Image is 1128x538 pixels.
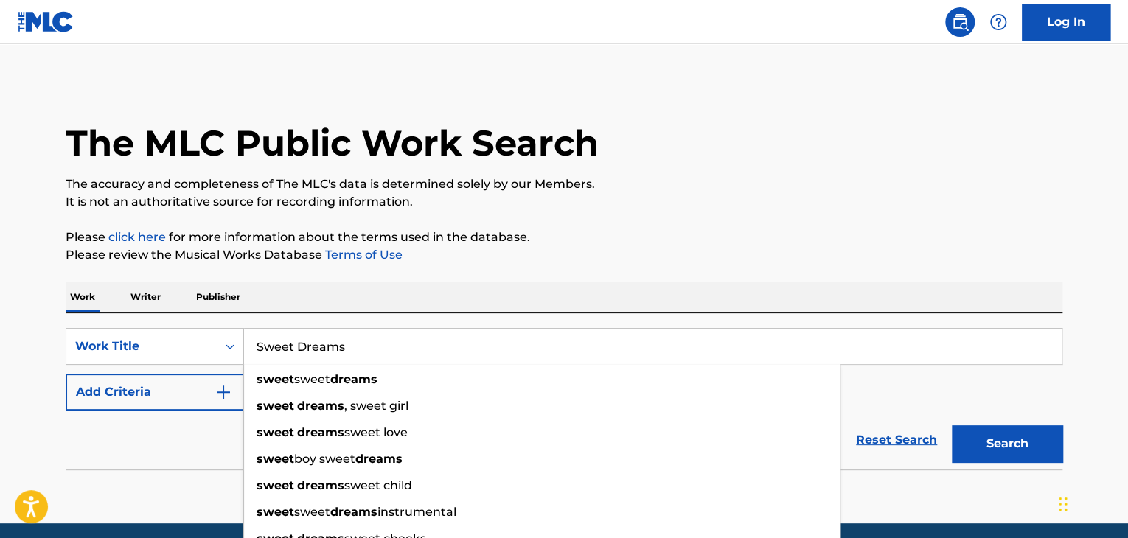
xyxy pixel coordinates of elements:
img: 9d2ae6d4665cec9f34b9.svg [215,383,232,401]
span: sweet love [344,425,408,439]
strong: sweet [257,399,294,413]
img: help [989,13,1007,31]
strong: sweet [257,478,294,492]
strong: dreams [297,478,344,492]
p: Please review the Musical Works Database [66,246,1062,264]
div: Work Title [75,338,208,355]
a: Log In [1022,4,1110,41]
button: Search [952,425,1062,462]
strong: dreams [330,505,377,519]
strong: sweet [257,425,294,439]
a: Reset Search [849,424,944,456]
a: Terms of Use [322,248,403,262]
img: MLC Logo [18,11,74,32]
strong: sweet [257,452,294,466]
p: Please for more information about the terms used in the database. [66,228,1062,246]
a: click here [108,230,166,244]
span: sweet child [344,478,412,492]
iframe: Chat Widget [1054,467,1128,538]
span: instrumental [377,505,456,519]
strong: dreams [297,399,344,413]
p: The accuracy and completeness of The MLC's data is determined solely by our Members. [66,175,1062,193]
strong: dreams [330,372,377,386]
span: sweet [294,372,330,386]
div: Help [983,7,1013,37]
span: boy sweet [294,452,355,466]
p: Writer [126,282,165,312]
p: Work [66,282,100,312]
img: search [951,13,969,31]
span: sweet [294,505,330,519]
p: It is not an authoritative source for recording information. [66,193,1062,211]
strong: dreams [355,452,403,466]
p: Publisher [192,282,245,312]
strong: dreams [297,425,344,439]
strong: sweet [257,505,294,519]
a: Public Search [945,7,975,37]
form: Search Form [66,328,1062,469]
div: Drag [1059,482,1068,526]
strong: sweet [257,372,294,386]
h1: The MLC Public Work Search [66,121,599,165]
span: , sweet girl [344,399,408,413]
button: Add Criteria [66,374,244,411]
